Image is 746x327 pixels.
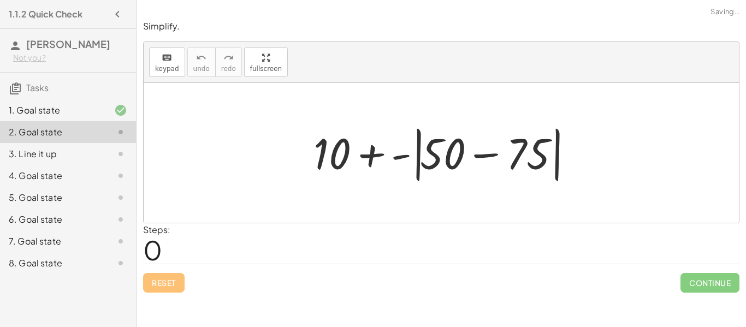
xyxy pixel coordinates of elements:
i: Task not started. [114,257,127,270]
i: Task not started. [114,235,127,248]
i: Task not started. [114,126,127,139]
div: 3. Line it up [9,147,97,160]
div: 6. Goal state [9,213,97,226]
span: 0 [143,233,162,266]
i: Task not started. [114,169,127,182]
span: redo [221,65,236,73]
span: fullscreen [250,65,282,73]
i: redo [223,51,234,64]
div: 4. Goal state [9,169,97,182]
i: keyboard [162,51,172,64]
div: 7. Goal state [9,235,97,248]
i: Task not started. [114,147,127,160]
span: [PERSON_NAME] [26,38,110,50]
h4: 1.1.2 Quick Check [9,8,82,21]
div: 5. Goal state [9,191,97,204]
span: undo [193,65,210,73]
i: Task not started. [114,191,127,204]
i: Task not started. [114,213,127,226]
span: Tasks [26,82,49,93]
button: undoundo [187,47,216,77]
div: Not you? [13,52,127,63]
i: undo [196,51,206,64]
div: 1. Goal state [9,104,97,117]
span: Saving… [711,7,739,17]
button: keyboardkeypad [149,47,185,77]
button: redoredo [215,47,242,77]
div: 8. Goal state [9,257,97,270]
label: Steps: [143,224,170,235]
p: Simplify. [143,20,739,33]
button: fullscreen [244,47,288,77]
div: 2. Goal state [9,126,97,139]
span: keypad [155,65,179,73]
i: Task finished and correct. [114,104,127,117]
